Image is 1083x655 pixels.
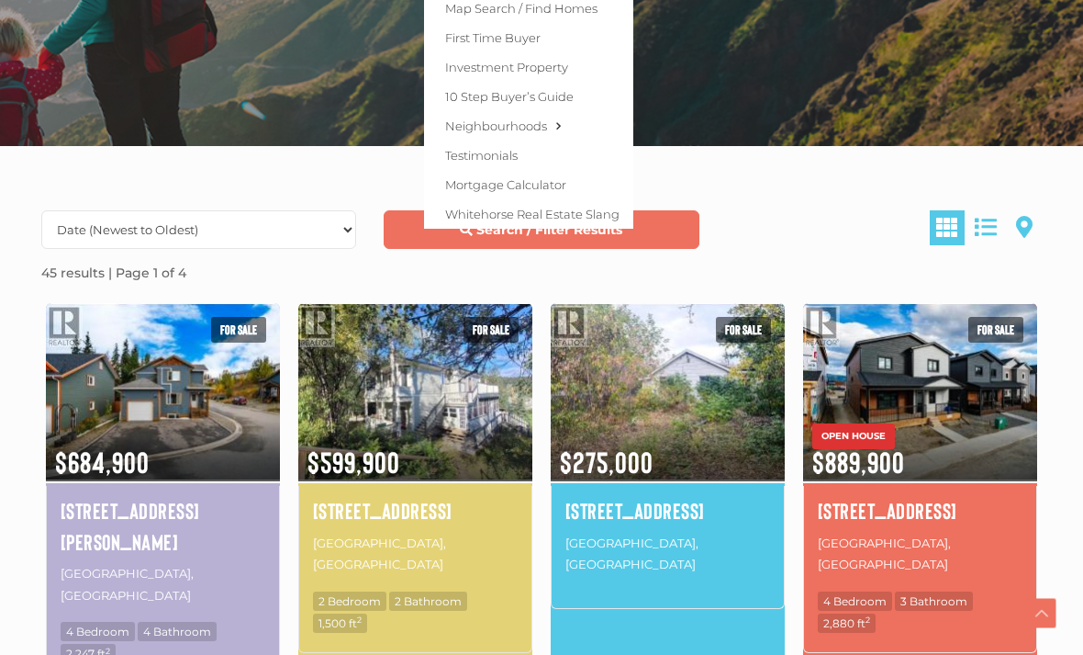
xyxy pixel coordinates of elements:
a: Whitehorse Real Estate Slang [424,199,633,229]
a: [STREET_ADDRESS][PERSON_NAME] [61,495,265,557]
a: [STREET_ADDRESS] [565,495,770,526]
a: Neighbourhoods [424,111,633,141]
a: 10 Step Buyer’s Guide [424,82,633,111]
img: 717 8TH AVENUE, Dawson City, Yukon [298,300,532,483]
span: OPEN HOUSE [812,423,895,449]
span: For sale [968,317,1023,343]
a: First Time Buyer [424,23,633,52]
a: [STREET_ADDRESS] [818,495,1022,526]
span: 2,880 ft [818,614,876,633]
sup: 2 [865,615,870,625]
span: 4 Bedroom [818,592,892,611]
span: 1,500 ft [313,614,367,633]
span: 4 Bedroom [61,622,135,641]
a: Investment Property [424,52,633,82]
a: Mortgage Calculator [424,170,633,199]
img: 33 WYVERN AVENUE, Whitehorse, Yukon [803,300,1037,483]
img: 7223 7TH AVENUE, Whitehorse, Yukon [551,300,785,483]
p: [GEOGRAPHIC_DATA], [GEOGRAPHIC_DATA] [61,561,265,608]
span: For sale [211,317,266,343]
a: [STREET_ADDRESS] [313,495,518,526]
img: 25-19 WANN ROAD, Whitehorse, Yukon [46,300,280,483]
span: For sale [463,317,519,343]
a: Testimonials [424,141,633,170]
sup: 2 [357,615,362,625]
span: 3 Bathroom [895,592,973,611]
span: $275,000 [551,421,785,481]
span: $889,900 [803,421,1037,481]
strong: Search / Filter Results [476,221,622,238]
span: For sale [716,317,771,343]
a: Search / Filter Results [384,210,698,249]
span: 2 Bedroom [313,592,386,611]
span: $599,900 [298,421,532,481]
span: 2 Bathroom [389,592,467,611]
span: 4 Bathroom [138,622,217,641]
p: [GEOGRAPHIC_DATA], [GEOGRAPHIC_DATA] [313,531,518,578]
p: [GEOGRAPHIC_DATA], [GEOGRAPHIC_DATA] [565,531,770,578]
p: [GEOGRAPHIC_DATA], [GEOGRAPHIC_DATA] [818,531,1022,578]
strong: 45 results | Page 1 of 4 [41,265,186,281]
span: $684,900 [46,421,280,481]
